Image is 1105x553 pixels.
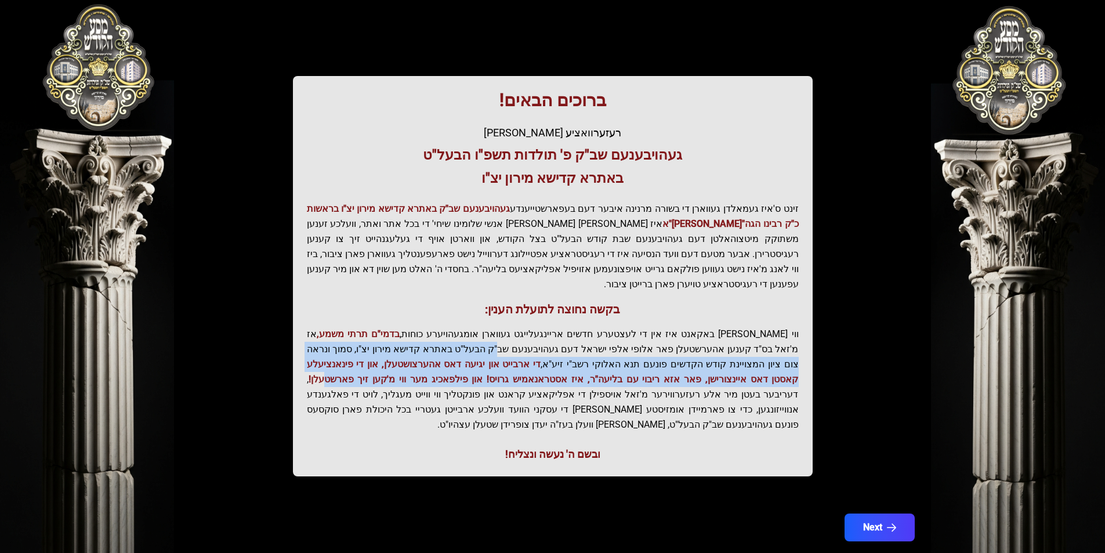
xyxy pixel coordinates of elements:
[307,203,799,229] span: געהויבענעם שב"ק באתרא קדישא מירון יצ"ו בראשות כ"ק רבינו הגה"[PERSON_NAME]"א
[307,125,799,141] div: רעזערוואציע [PERSON_NAME]
[307,301,799,317] h3: בקשה נחוצה לתועלת הענין:
[307,169,799,187] h3: באתרא קדישא מירון יצ"ו
[307,359,799,385] span: די ארבייט און יגיעה דאס אהערצושטעלן, און די פינאנציעלע קאסטן דאס איינצורישן, פאר אזא ריבוי עם בלי...
[307,146,799,164] h3: געהויבענעם שב"ק פ' תולדות תשפ"ו הבעל"ט
[307,446,799,462] div: ובשם ה' נעשה ונצליח!
[307,327,799,432] p: ווי [PERSON_NAME] באקאנט איז אין די לעצטערע חדשים אריינגעלייגט געווארן אומגעהויערע כוחות, אז מ'זא...
[845,514,915,541] button: Next
[307,90,799,111] h1: ברוכים הבאים!
[317,328,400,339] span: בדמי"ם תרתי משמע,
[307,201,799,292] p: זינט ס'איז געמאלדן געווארן די בשורה מרנינה איבער דעם בעפארשטייענדע איז [PERSON_NAME] [PERSON_NAME...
